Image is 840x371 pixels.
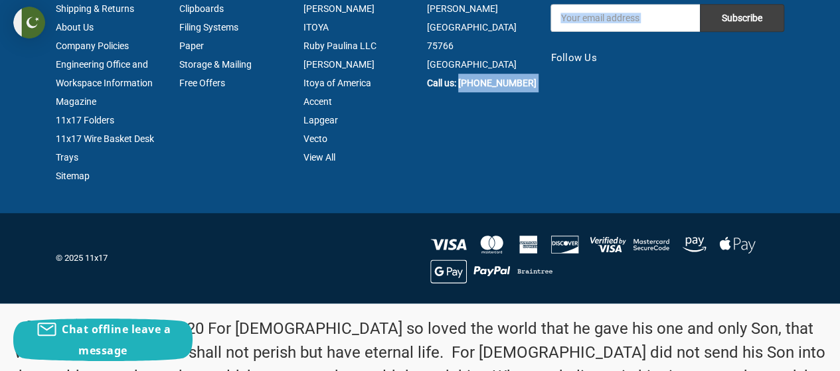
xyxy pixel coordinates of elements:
[303,133,327,144] a: Vecto
[56,133,154,163] a: 11x17 Wire Basket Desk Trays
[427,78,537,88] a: Call us: [PHONE_NUMBER]
[13,319,193,361] button: Chat offline leave a message
[56,115,114,125] a: 11x17 Folders
[56,171,90,181] a: Sitemap
[303,59,375,70] a: [PERSON_NAME]
[730,335,840,371] iframe: Google Customer Reviews
[550,4,700,32] input: Your email address
[13,7,45,38] img: duty and tax information for Pakistan
[303,78,371,88] a: Itoya of America
[62,322,171,358] span: Chat offline leave a message
[179,22,238,33] a: Filing Systems
[303,22,329,33] a: ITOYA
[303,115,338,125] a: Lapgear
[550,50,784,66] h5: Follow Us
[56,40,129,51] a: Company Policies
[303,152,335,163] a: View All
[179,3,224,14] a: Clipboards
[303,3,375,14] a: [PERSON_NAME]
[303,96,332,107] a: Accent
[56,3,134,14] a: Shipping & Returns
[179,78,225,88] a: Free Offers
[179,59,252,70] a: Storage & Mailing
[179,40,204,51] a: Paper
[56,59,153,107] a: Engineering Office and Workspace Information Magazine
[303,40,377,51] a: Ruby Paulina LLC
[56,252,413,265] p: © 2025 11x17
[56,22,94,33] a: About Us
[700,4,784,32] input: Subscribe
